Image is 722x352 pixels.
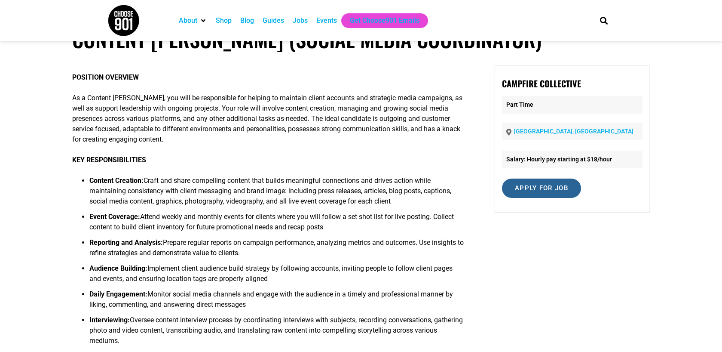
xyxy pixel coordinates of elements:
li: Implement client audience build strategy by following accounts, inviting people to follow client ... [89,263,466,289]
a: About [179,15,197,26]
li: Monitor social media channels and engage with the audience in a timely and professional manner by... [89,289,466,315]
a: Guides [263,15,284,26]
li: Craft and share compelling content that builds meaningful connections and drives action while mai... [89,176,466,212]
strong: Event Coverage: [89,213,140,221]
a: Jobs [293,15,308,26]
strong: Interviewing: [89,316,130,324]
nav: Main nav [174,13,585,28]
strong: Campfire Collective [502,77,581,90]
strong: POSITION OVERVIEW [72,73,139,81]
div: Search [597,13,611,28]
p: As a Content [PERSON_NAME], you will be responsible for helping to maintain client accounts and s... [72,93,466,145]
strong: KEY RESPONSIBILITIES [72,156,146,164]
a: Blog [240,15,254,26]
li: Oversee content interview process by coordinating interviews with subjects, recording conversatio... [89,315,466,351]
p: Part Time [502,96,642,114]
li: Attend weekly and monthly events for clients where you will follow a set shot list for live posti... [89,212,466,238]
li: Salary: Hourly pay starting at $18/hour [502,151,642,168]
a: Events [316,15,337,26]
h1: Content [PERSON_NAME] (Social Media Coordinator) [72,26,650,52]
input: Apply for job [502,179,581,198]
a: Shop [216,15,232,26]
strong: Reporting and Analysis: [89,238,163,247]
strong: Daily Engagement: [89,290,147,298]
a: [GEOGRAPHIC_DATA], [GEOGRAPHIC_DATA] [514,128,633,135]
div: About [174,13,211,28]
a: Get Choose901 Emails [350,15,419,26]
strong: Content Creation: [89,176,144,185]
li: Prepare regular reports on campaign performance, analyzing metrics and outcomes. Use insights to ... [89,238,466,263]
strong: Audience Building: [89,264,147,272]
